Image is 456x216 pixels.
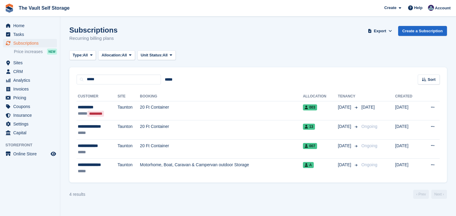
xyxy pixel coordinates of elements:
[13,129,49,137] span: Capital
[303,124,315,130] span: 13
[303,143,317,149] span: 007
[3,120,57,128] a: menu
[3,67,57,76] a: menu
[395,120,421,140] td: [DATE]
[122,52,127,58] span: All
[3,30,57,39] a: menu
[338,104,352,110] span: [DATE]
[3,39,57,47] a: menu
[303,92,338,101] th: Allocation
[412,190,448,199] nav: Page
[14,49,43,55] span: Price increases
[361,143,377,148] span: Ongoing
[14,48,57,55] a: Price increases NEW
[338,162,352,168] span: [DATE]
[431,190,447,199] a: Next
[140,159,303,178] td: Motorhome, Boat, Caravan & Campervan outdoor Storage
[5,4,14,13] img: stora-icon-8386f47178a22dfd0bd8f6a31ec36ba5ce8667c1dd55bd0f319d3a0aa187defe.svg
[3,111,57,119] a: menu
[118,92,140,101] th: Site
[140,120,303,140] td: 20 Ft Container
[5,142,60,148] span: Storefront
[303,104,317,110] span: 003
[13,111,49,119] span: Insurance
[16,3,72,13] a: The Vault Self Storage
[13,150,49,158] span: Online Store
[361,105,375,110] span: [DATE]
[13,94,49,102] span: Pricing
[395,101,421,120] td: [DATE]
[13,120,49,128] span: Settings
[118,159,140,178] td: Taunton
[398,26,447,36] a: Create a Subscription
[414,5,423,11] span: Help
[428,77,436,83] span: Sort
[3,150,57,158] a: menu
[69,26,118,34] h1: Subscriptions
[395,139,421,159] td: [DATE]
[69,191,85,198] div: 4 results
[3,85,57,93] a: menu
[140,92,303,101] th: Booking
[69,35,118,42] p: Recurring billing plans
[140,139,303,159] td: 20 Ft Container
[137,50,176,60] button: Unit Status: All
[13,76,49,84] span: Analytics
[395,159,421,178] td: [DATE]
[118,139,140,159] td: Taunton
[3,21,57,30] a: menu
[303,162,314,168] span: A
[3,129,57,137] a: menu
[3,59,57,67] a: menu
[83,52,88,58] span: All
[395,92,421,101] th: Created
[428,5,434,11] img: Hannah
[163,52,168,58] span: All
[73,52,83,58] span: Type:
[118,101,140,120] td: Taunton
[367,26,393,36] button: Export
[338,143,352,149] span: [DATE]
[338,92,359,101] th: Tenancy
[374,28,386,34] span: Export
[102,52,122,58] span: Allocation:
[50,150,57,157] a: Preview store
[3,76,57,84] a: menu
[141,52,163,58] span: Unit Status:
[384,5,396,11] span: Create
[13,39,49,47] span: Subscriptions
[3,94,57,102] a: menu
[140,101,303,120] td: 20 Ft Container
[13,59,49,67] span: Sites
[118,120,140,140] td: Taunton
[69,50,96,60] button: Type: All
[98,50,135,60] button: Allocation: All
[361,162,377,167] span: Ongoing
[13,102,49,111] span: Coupons
[338,123,352,130] span: [DATE]
[3,102,57,111] a: menu
[13,21,49,30] span: Home
[47,49,57,55] div: NEW
[413,190,429,199] a: Previous
[13,85,49,93] span: Invoices
[77,92,118,101] th: Customer
[13,30,49,39] span: Tasks
[361,124,377,129] span: Ongoing
[13,67,49,76] span: CRM
[435,5,451,11] span: Account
